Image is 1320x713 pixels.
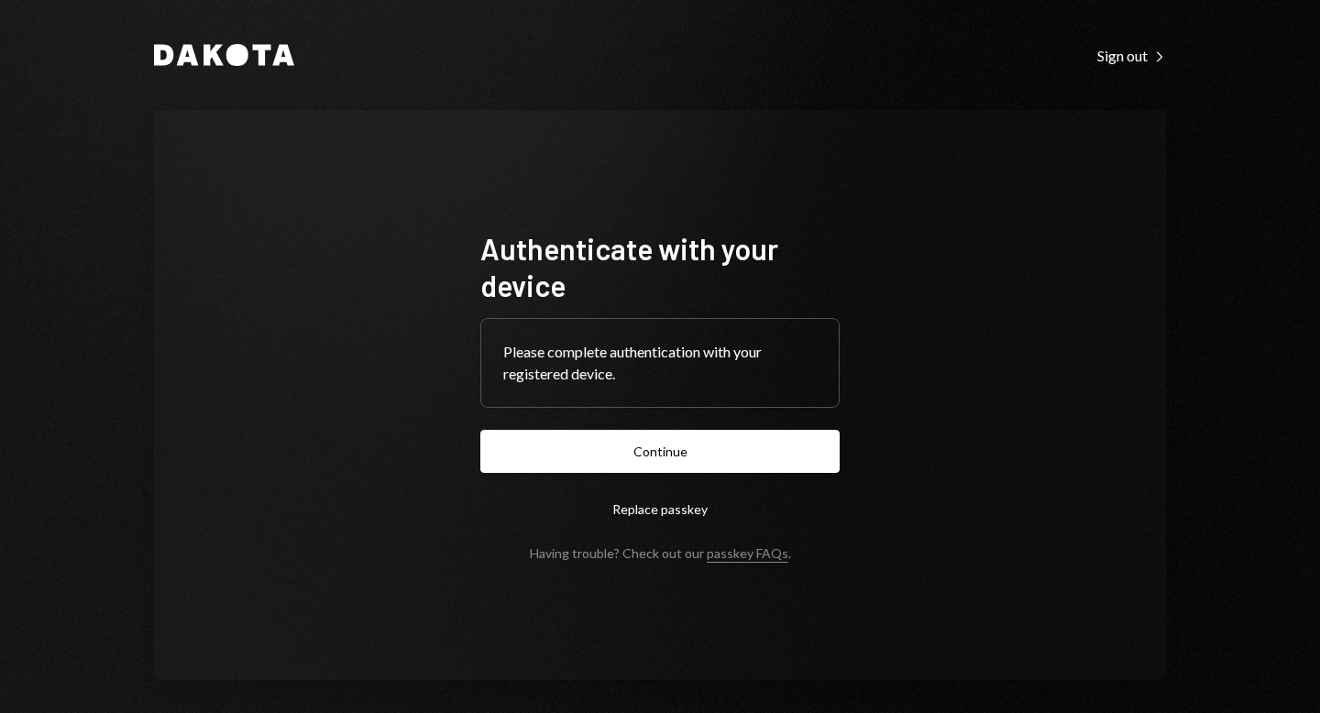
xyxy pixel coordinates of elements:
a: Sign out [1097,45,1166,65]
button: Continue [480,430,840,473]
button: Replace passkey [480,488,840,531]
a: passkey FAQs [707,545,788,563]
div: Having trouble? Check out our . [530,545,791,561]
div: Please complete authentication with your registered device. [503,341,817,385]
div: Sign out [1097,47,1166,65]
h1: Authenticate with your device [480,230,840,303]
